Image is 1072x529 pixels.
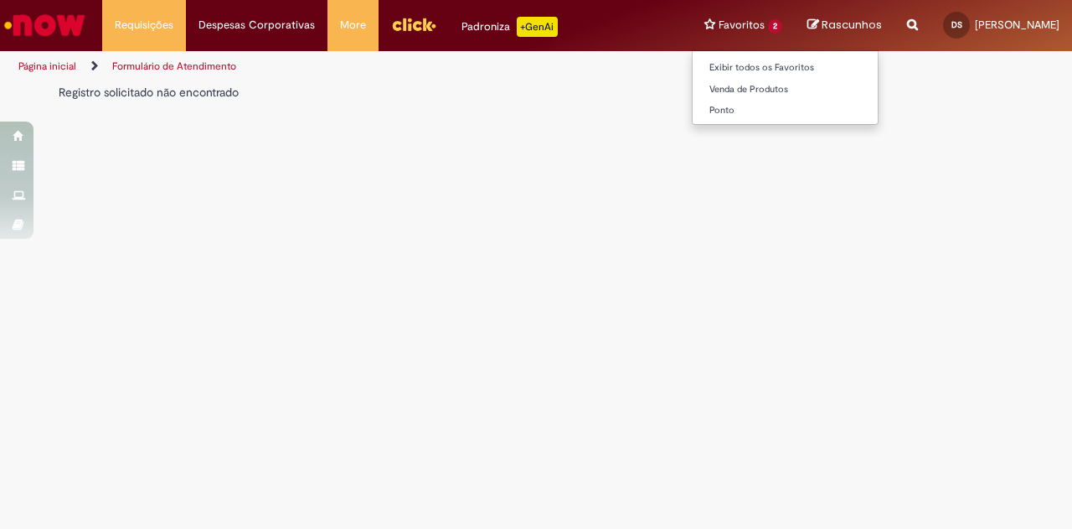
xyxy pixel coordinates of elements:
img: click_logo_yellow_360x200.png [391,12,436,37]
span: Rascunhos [822,17,882,33]
p: +GenAi [517,17,558,37]
span: [PERSON_NAME] [975,18,1059,32]
span: 2 [768,19,782,34]
a: Exibir todos os Favoritos [693,59,878,77]
span: Despesas Corporativas [198,17,315,34]
a: Venda de Produtos [693,80,878,99]
div: Padroniza [461,17,558,37]
a: Formulário de Atendimento [112,60,236,73]
span: DS [951,19,962,30]
ul: Trilhas de página [13,51,702,82]
a: Ponto [693,101,878,120]
ul: Favoritos [692,50,879,125]
a: Rascunhos [807,18,882,34]
span: Favoritos [719,17,765,34]
span: Requisições [115,17,173,34]
span: More [340,17,366,34]
img: ServiceNow [2,8,88,42]
a: Página inicial [18,60,76,73]
div: Registro solicitado não encontrado [59,84,769,101]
